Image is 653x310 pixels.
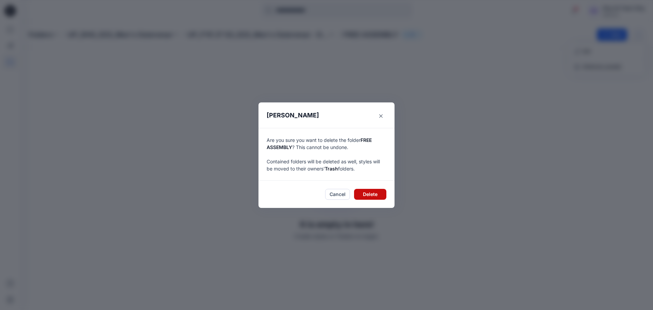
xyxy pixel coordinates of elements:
[267,136,386,172] p: Are you sure you want to delete the folder ? This cannot be undone. Contained folders will be del...
[325,189,350,200] button: Cancel
[267,137,372,150] span: FREE ASSEMBLY
[258,102,395,128] header: [PERSON_NAME]
[375,111,386,121] button: Close
[325,166,338,172] span: Trash
[354,189,386,200] button: Delete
